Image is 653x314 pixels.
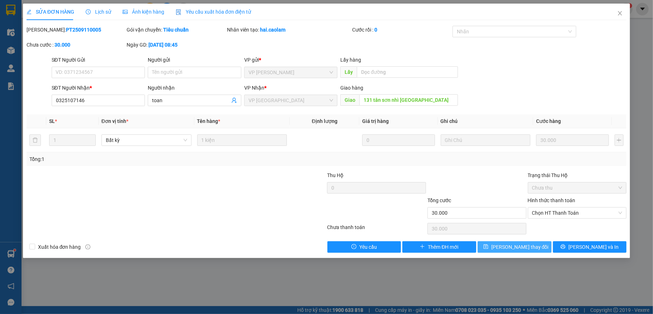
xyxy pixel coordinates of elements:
[359,94,458,106] input: Dọc đường
[227,26,351,34] div: Nhân viên tạo:
[326,223,427,236] div: Chưa thanh toán
[148,42,178,48] b: [DATE] 08:45
[438,114,534,128] th: Ghi chú
[483,244,488,250] span: save
[340,57,361,63] span: Lấy hàng
[55,42,70,48] b: 30.000
[86,9,111,15] span: Lịch sử
[327,172,344,178] span: Thu Hộ
[553,241,627,253] button: printer[PERSON_NAME] và In
[127,41,226,49] div: Ngày GD:
[532,182,623,193] span: Chưa thu
[231,97,237,103] span: user-add
[532,208,623,218] span: Chọn HT Thanh Toán
[536,134,609,146] input: 0
[27,9,74,15] span: SỬA ĐƠN HÀNG
[340,66,357,78] span: Lấy
[86,9,91,14] span: clock-circle
[52,56,145,64] div: SĐT Người Gửi
[312,118,337,124] span: Định lượng
[197,134,287,146] input: VD: Bàn, Ghế
[352,26,451,34] div: Cước rồi :
[106,135,187,146] span: Bất kỳ
[359,243,377,251] span: Yêu cầu
[244,56,338,64] div: VP gửi
[340,94,359,106] span: Giao
[615,134,624,146] button: plus
[536,118,561,124] span: Cước hàng
[428,243,458,251] span: Thêm ĐH mới
[35,243,84,251] span: Xuất hóa đơn hàng
[101,118,128,124] span: Đơn vị tính
[176,9,181,15] img: icon
[85,244,90,249] span: info-circle
[402,241,476,253] button: plusThêm ĐH mới
[478,241,552,253] button: save[PERSON_NAME] thay đổi
[362,118,389,124] span: Giá trị hàng
[441,134,531,146] input: Ghi Chú
[340,85,363,91] span: Giao hàng
[327,241,401,253] button: exclamation-circleYêu cầu
[420,244,425,250] span: plus
[27,26,126,34] div: [PERSON_NAME]:
[427,198,451,203] span: Tổng cước
[66,27,101,33] b: PT2509110005
[27,41,126,49] div: Chưa cước :
[52,84,145,92] div: SĐT Người Nhận
[374,27,377,33] b: 0
[610,4,630,24] button: Close
[29,134,41,146] button: delete
[528,171,627,179] div: Trạng thái Thu Hộ
[249,95,333,106] span: VP Sài Gòn
[176,9,251,15] span: Yêu cầu xuất hóa đơn điện tử
[362,134,435,146] input: 0
[123,9,164,15] span: Ảnh kiện hàng
[357,66,458,78] input: Dọc đường
[123,9,128,14] span: picture
[29,155,252,163] div: Tổng: 1
[148,84,241,92] div: Người nhận
[49,118,55,124] span: SL
[127,26,226,34] div: Gói vận chuyển:
[163,27,189,33] b: Tiêu chuẩn
[568,243,619,251] span: [PERSON_NAME] và In
[528,198,576,203] label: Hình thức thanh toán
[260,27,285,33] b: hai.caolam
[148,56,241,64] div: Người gửi
[491,243,549,251] span: [PERSON_NAME] thay đổi
[27,9,32,14] span: edit
[197,118,221,124] span: Tên hàng
[249,67,333,78] span: VP Phan Thiết
[560,244,566,250] span: printer
[351,244,356,250] span: exclamation-circle
[617,10,623,16] span: close
[244,85,264,91] span: VP Nhận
